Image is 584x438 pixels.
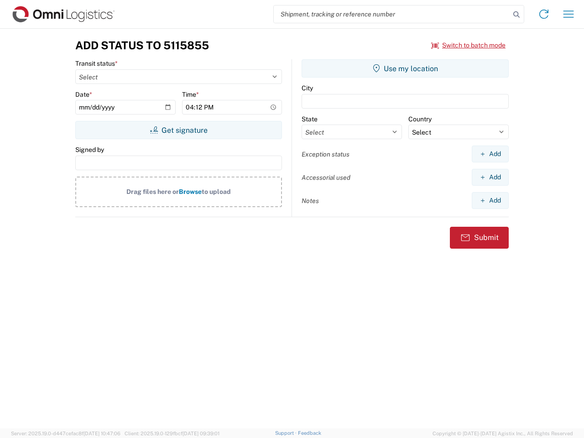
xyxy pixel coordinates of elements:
[298,430,321,436] a: Feedback
[75,146,104,154] label: Signed by
[274,5,510,23] input: Shipment, tracking or reference number
[182,431,219,436] span: [DATE] 09:39:01
[302,173,350,182] label: Accessorial used
[302,59,509,78] button: Use my location
[75,121,282,139] button: Get signature
[302,115,318,123] label: State
[11,431,120,436] span: Server: 2025.19.0-d447cefac8f
[179,188,202,195] span: Browse
[75,90,92,99] label: Date
[433,429,573,438] span: Copyright © [DATE]-[DATE] Agistix Inc., All Rights Reserved
[125,431,219,436] span: Client: 2025.19.0-129fbcf
[472,169,509,186] button: Add
[75,39,209,52] h3: Add Status to 5115855
[275,430,298,436] a: Support
[472,146,509,162] button: Add
[202,188,231,195] span: to upload
[302,197,319,205] label: Notes
[302,84,313,92] label: City
[75,59,118,68] label: Transit status
[302,150,349,158] label: Exception status
[126,188,179,195] span: Drag files here or
[408,115,432,123] label: Country
[431,38,506,53] button: Switch to batch mode
[182,90,199,99] label: Time
[472,192,509,209] button: Add
[450,227,509,249] button: Submit
[83,431,120,436] span: [DATE] 10:47:06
